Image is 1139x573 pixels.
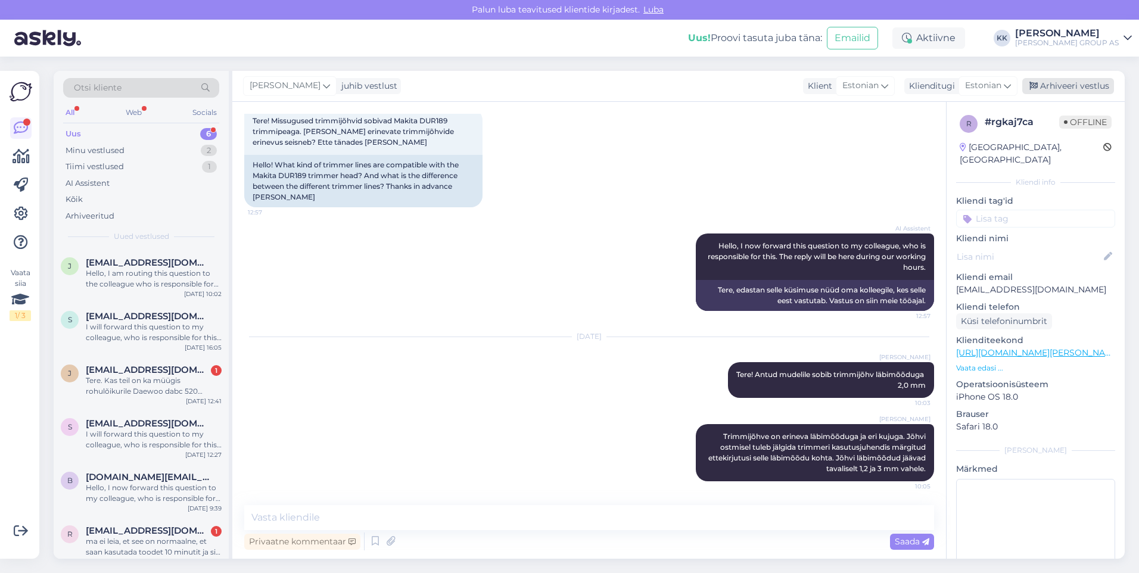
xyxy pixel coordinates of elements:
span: 12:57 [248,208,292,217]
div: Uus [66,128,81,140]
span: s [68,422,72,431]
div: Vaata siia [10,267,31,321]
span: Uued vestlused [114,231,169,242]
div: AI Assistent [66,177,110,189]
span: [PERSON_NAME] [879,415,931,423]
div: [DATE] 10:02 [184,289,222,298]
div: 1 [202,161,217,173]
div: Tere, edastan selle küsimuse nüüd oma kolleegile, kes selle eest vastutab. Vastus on siin meie tö... [696,280,934,311]
input: Lisa tag [956,210,1115,228]
span: b [67,476,73,485]
span: julikakorv@gmail.com [86,257,210,268]
div: Arhiveeritud [66,210,114,222]
div: All [63,105,77,120]
div: [PERSON_NAME] GROUP AS [1015,38,1119,48]
span: AI Assistent [886,224,931,233]
p: Klienditeekond [956,334,1115,347]
span: Estonian [965,79,1001,92]
span: r [67,530,73,538]
p: Vaata edasi ... [956,363,1115,373]
span: Tere! Antud mudelile sobib trimmijõhv läbimõõduga 2,0 mm [736,370,926,390]
span: j [68,261,71,270]
span: Saada [895,536,929,547]
div: 1 [211,365,222,376]
span: s [68,315,72,324]
span: 10:03 [886,398,931,407]
p: Safari 18.0 [956,421,1115,433]
span: Offline [1059,116,1112,129]
span: Trimmijõhve on erineva läbimõõduga ja eri kujuga. Jõhvi ostmisel tuleb jälgida trimmeri kasutusju... [708,432,928,473]
div: Privaatne kommentaar [244,534,360,550]
div: KK [994,30,1010,46]
div: 6 [200,128,217,140]
div: [DATE] [244,331,934,342]
div: Web [123,105,144,120]
div: 2 [201,145,217,157]
span: r [966,119,972,128]
a: [PERSON_NAME][PERSON_NAME] GROUP AS [1015,29,1132,48]
div: ma ei leia, et see on normaalne, et saan kasutada toodet 10 minutit ja siis pean ootama 2 nädalat [86,536,222,558]
div: I will forward this question to my colleague, who is responsible for this. The reply will be here... [86,322,222,343]
span: 10:05 [886,482,931,491]
div: Tere. Kas teil on ka müügis rohulõikurile Daewoo dabc 520 käimatõmbamis osa. Lisan pildi [86,375,222,397]
div: [PERSON_NAME] [1015,29,1119,38]
div: Klient [803,80,832,92]
span: Hello, I now forward this question to my colleague, who is responsible for this. The reply will b... [708,241,928,272]
span: samuelturmann@hotmail.com [86,418,210,429]
div: [DATE] 12:27 [185,450,222,459]
div: Minu vestlused [66,145,125,157]
span: rynno.nemvalts@gmail.com [86,525,210,536]
span: Otsi kliente [74,82,122,94]
button: Emailid [827,27,878,49]
div: Hello, I now forward this question to my colleague, who is responsible for this. The reply will b... [86,482,222,504]
div: Klienditugi [904,80,955,92]
div: # rgkaj7ca [985,115,1059,129]
input: Lisa nimi [957,250,1101,263]
div: Aktiivne [892,27,965,49]
div: 1 / 3 [10,310,31,321]
div: Kliendi info [956,177,1115,188]
div: [GEOGRAPHIC_DATA], [GEOGRAPHIC_DATA] [960,141,1103,166]
p: iPhone OS 18.0 [956,391,1115,403]
p: Brauser [956,408,1115,421]
p: Kliendi email [956,271,1115,284]
div: [DATE] 9:39 [188,504,222,513]
span: j [68,369,71,378]
div: juhib vestlust [337,80,397,92]
div: Hello! What kind of trimmer lines are compatible with the Makita DUR189 trimmer head? And what is... [244,155,483,207]
p: Märkmed [956,463,1115,475]
span: sander@linnalabor.ee [86,311,210,322]
div: Arhiveeri vestlus [1022,78,1114,94]
span: 12:57 [886,312,931,320]
p: Kliendi telefon [956,301,1115,313]
div: [DATE] 12:41 [186,397,222,406]
span: jurgenjoela@gmail.com [86,365,210,375]
div: 1 [211,526,222,537]
div: Küsi telefoninumbrit [956,313,1052,329]
a: [URL][DOMAIN_NAME][PERSON_NAME] [956,347,1121,358]
p: Operatsioonisüsteem [956,378,1115,391]
div: Socials [190,105,219,120]
span: bild.company@gmail.com [86,472,210,482]
p: [EMAIL_ADDRESS][DOMAIN_NAME] [956,284,1115,296]
span: [PERSON_NAME] [879,353,931,362]
img: Askly Logo [10,80,32,103]
p: Kliendi nimi [956,232,1115,245]
span: Luba [640,4,667,15]
div: [DATE] 16:05 [185,343,222,352]
b: Uus! [688,32,711,43]
div: [DATE] 15:55 [185,558,222,566]
div: Kõik [66,194,83,205]
div: Hello, I am routing this question to the colleague who is responsible for this topic. The reply m... [86,268,222,289]
div: I will forward this question to my colleague, who is responsible for this. The reply will be here... [86,429,222,450]
div: Proovi tasuta juba täna: [688,31,822,45]
div: [PERSON_NAME] [956,445,1115,456]
p: Kliendi tag'id [956,195,1115,207]
div: Tiimi vestlused [66,161,124,173]
span: Estonian [842,79,879,92]
span: Tere! Missugused trimmijõhvid sobivad Makita DUR189 trimmipeaga. [PERSON_NAME] erinevate trimmijõ... [253,116,456,147]
span: [PERSON_NAME] [250,79,320,92]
